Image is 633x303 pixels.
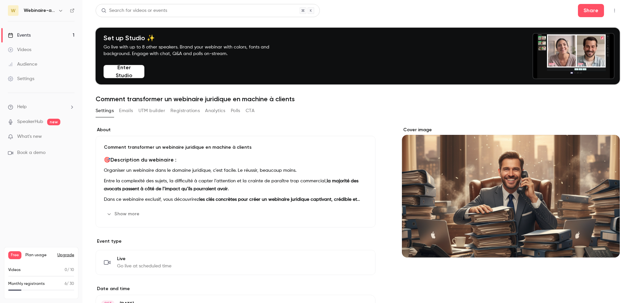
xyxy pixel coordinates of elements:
span: 0 [65,268,67,272]
h3: 🎯 [104,156,367,164]
p: Entre la complexité des sujets, la difficulté à capter l’attention et la crainte de paraître trop... [104,177,367,193]
span: Go live at scheduled time [117,263,171,269]
button: Polls [231,106,240,116]
p: Dans ce webinaire exclusif, vous découvrirez . [104,196,367,203]
p: Go live with up to 8 other speakers. Brand your webinar with colors, fonts and background. Engage... [104,44,285,57]
button: Settings [96,106,114,116]
p: Event type [96,238,376,245]
label: Cover image [402,127,620,133]
button: Upgrade [57,253,74,258]
span: 6 [65,282,67,286]
p: Organiser un webinaire dans le domaine juridique, c’est facile. Le réussir, beaucoup moins. [104,167,367,174]
li: help-dropdown-opener [8,104,75,110]
span: Plan usage [25,253,53,258]
p: / 30 [65,281,74,287]
span: Live [117,256,171,262]
span: W [11,7,15,14]
span: Free [8,251,21,259]
div: Search for videos or events [101,7,167,14]
span: Book a demo [17,149,45,156]
h1: Comment transformer un webinaire juridique en machine à clients [96,95,620,103]
span: What's new [17,133,42,140]
button: UTM builder [138,106,165,116]
button: CTA [246,106,255,116]
strong: les clés concrètes pour créer un webinaire juridique captivant, crédible et rentable [104,197,360,210]
div: Videos [8,46,31,53]
button: Registrations [170,106,200,116]
div: Audience [8,61,37,68]
button: Show more [104,209,143,219]
button: Enter Studio [104,65,144,78]
span: new [47,119,60,125]
strong: Description du webinaire : [110,157,176,163]
p: Comment transformer un webinaire juridique en machine à clients [104,144,367,151]
span: Help [17,104,27,110]
h6: Webinaire-avocats [24,7,55,14]
p: Videos [8,267,21,273]
label: About [96,127,376,133]
button: Emails [119,106,133,116]
p: / 10 [65,267,74,273]
button: Analytics [205,106,226,116]
h4: Set up Studio ✨ [104,34,285,42]
section: Cover image [402,127,620,258]
p: Monthly registrants [8,281,45,287]
button: Share [578,4,604,17]
div: Events [8,32,31,39]
label: Date and time [96,286,376,292]
div: Settings [8,76,34,82]
a: SpeakerHub [17,118,43,125]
